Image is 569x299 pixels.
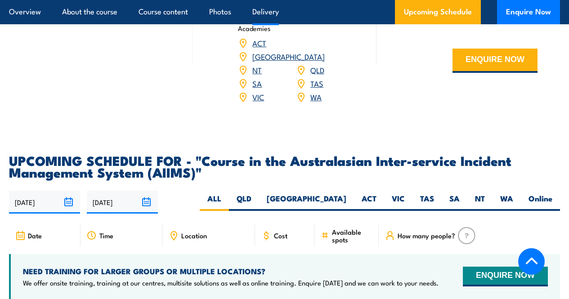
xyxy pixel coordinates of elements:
[181,232,207,239] span: Location
[252,64,262,75] a: NT
[384,193,412,211] label: VIC
[412,193,442,211] label: TAS
[493,193,521,211] label: WA
[23,266,439,276] h4: NEED TRAINING FOR LARGER GROUPS OR MULTIPLE LOCATIONS?
[23,278,439,287] p: We offer onsite training, training at our centres, multisite solutions as well as online training...
[332,228,372,243] span: Available spots
[398,232,455,239] span: How many people?
[521,193,560,211] label: Online
[252,91,264,102] a: VIC
[28,232,42,239] span: Date
[467,193,493,211] label: NT
[463,267,548,286] button: ENQUIRE NOW
[200,193,229,211] label: ALL
[310,64,324,75] a: QLD
[259,193,354,211] label: [GEOGRAPHIC_DATA]
[9,191,80,214] input: From date
[310,91,322,102] a: WA
[87,191,158,214] input: To date
[442,193,467,211] label: SA
[252,37,266,48] a: ACT
[252,78,262,89] a: SA
[229,193,259,211] label: QLD
[252,51,325,62] a: [GEOGRAPHIC_DATA]
[99,232,113,239] span: Time
[453,49,538,73] button: ENQUIRE NOW
[274,232,287,239] span: Cost
[354,193,384,211] label: ACT
[9,154,560,178] h2: UPCOMING SCHEDULE FOR - "Course in the Australasian Inter-service Incident Management System (AII...
[310,78,323,89] a: TAS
